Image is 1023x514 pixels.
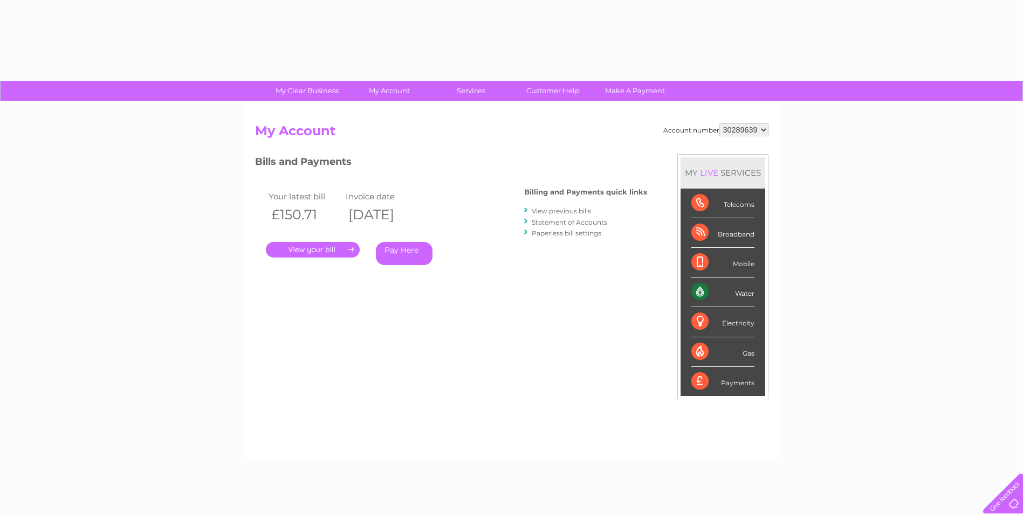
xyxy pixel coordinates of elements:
[691,367,754,396] div: Payments
[263,81,352,101] a: My Clear Business
[266,204,344,226] th: £150.71
[691,307,754,337] div: Electricity
[532,207,591,215] a: View previous bills
[691,189,754,218] div: Telecoms
[524,188,647,196] h4: Billing and Payments quick links
[691,277,754,307] div: Water
[266,189,344,204] td: Your latest bill
[691,248,754,277] div: Mobile
[698,168,720,178] div: LIVE
[376,242,432,265] a: Pay Here
[532,229,601,237] a: Paperless bill settings
[509,81,598,101] a: Customer Help
[427,81,516,101] a: Services
[255,154,647,173] h3: Bills and Payments
[691,337,754,367] div: Gas
[343,204,421,226] th: [DATE]
[266,242,360,258] a: .
[532,218,607,226] a: Statement of Accounts
[691,218,754,248] div: Broadband
[255,123,768,144] h2: My Account
[681,157,765,188] div: MY SERVICES
[591,81,679,101] a: Make A Payment
[345,81,434,101] a: My Account
[343,189,421,204] td: Invoice date
[663,123,768,136] div: Account number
